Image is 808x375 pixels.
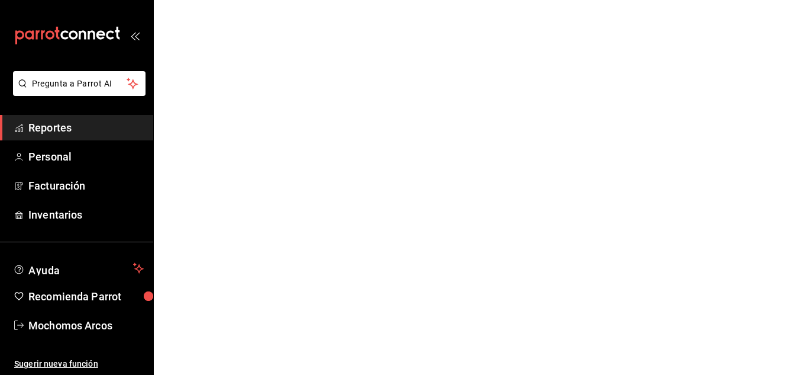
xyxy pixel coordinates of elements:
[28,318,144,334] span: Mochomos Arcos
[130,31,140,40] button: open_drawer_menu
[28,149,144,165] span: Personal
[8,86,146,98] a: Pregunta a Parrot AI
[28,207,144,223] span: Inventarios
[28,120,144,136] span: Reportes
[14,358,144,370] span: Sugerir nueva función
[32,78,127,90] span: Pregunta a Parrot AI
[28,289,144,305] span: Recomienda Parrot
[13,71,146,96] button: Pregunta a Parrot AI
[28,178,144,194] span: Facturación
[28,261,128,275] span: Ayuda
